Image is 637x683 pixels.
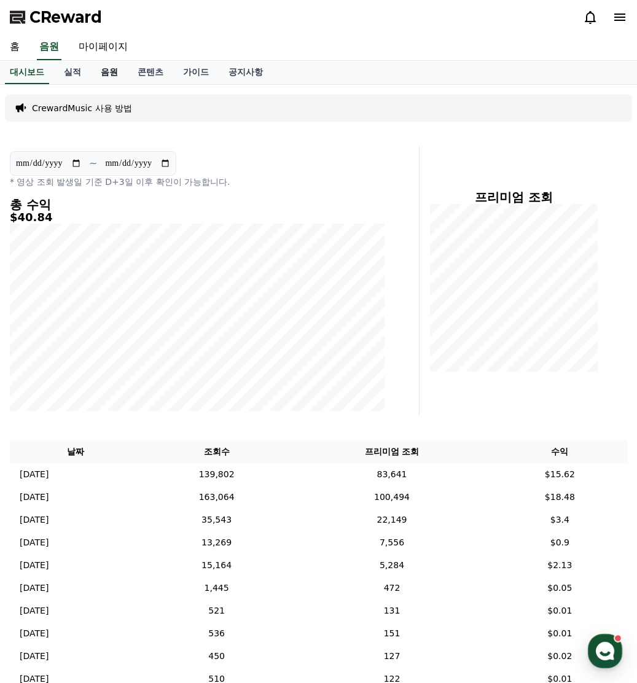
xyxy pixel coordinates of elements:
p: [DATE] [20,536,49,549]
td: 13,269 [142,531,291,554]
td: $3.4 [493,509,627,531]
td: 7,556 [291,531,492,554]
a: CrewardMusic 사용 방법 [32,102,132,114]
a: 공지사항 [219,61,273,84]
p: [DATE] [20,559,49,572]
th: 날짜 [10,440,142,463]
a: 홈 [4,389,81,420]
td: 35,543 [142,509,291,531]
p: * 영상 조회 발생일 기준 D+3일 이후 확인이 가능합니다. [10,176,385,188]
td: 521 [142,599,291,622]
a: 대시보드 [5,61,49,84]
td: 1,445 [142,577,291,599]
td: $2.13 [493,554,627,577]
h4: 프리미엄 조회 [429,190,598,204]
td: 83,641 [291,463,492,486]
td: 163,064 [142,486,291,509]
th: 수익 [493,440,627,463]
p: [DATE] [20,627,49,640]
p: [DATE] [20,491,49,504]
p: [DATE] [20,650,49,663]
h5: $40.84 [10,211,385,224]
td: 22,149 [291,509,492,531]
td: 151 [291,622,492,645]
td: 127 [291,645,492,668]
a: 대화 [81,389,158,420]
a: 가이드 [173,61,219,84]
td: $0.01 [493,622,627,645]
span: 설정 [190,408,205,418]
a: 음원 [37,34,61,60]
td: 536 [142,622,291,645]
p: [DATE] [20,582,49,595]
td: $18.48 [493,486,627,509]
td: $0.01 [493,599,627,622]
td: 139,802 [142,463,291,486]
a: 마이페이지 [69,34,138,60]
td: $0.05 [493,577,627,599]
span: 대화 [112,408,127,418]
p: [DATE] [20,513,49,526]
p: [DATE] [20,604,49,617]
a: 콘텐츠 [128,61,173,84]
a: 실적 [54,61,91,84]
td: 15,164 [142,554,291,577]
h4: 총 수익 [10,198,385,211]
td: $0.02 [493,645,627,668]
td: 450 [142,645,291,668]
a: 설정 [158,389,236,420]
a: 음원 [91,61,128,84]
a: CReward [10,7,102,27]
th: 프리미엄 조회 [291,440,492,463]
td: $0.9 [493,531,627,554]
span: CReward [29,7,102,27]
td: 131 [291,599,492,622]
td: 5,284 [291,554,492,577]
th: 조회수 [142,440,291,463]
p: ~ [89,156,97,171]
td: 472 [291,577,492,599]
p: [DATE] [20,468,49,481]
td: 100,494 [291,486,492,509]
td: $15.62 [493,463,627,486]
span: 홈 [39,408,46,418]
